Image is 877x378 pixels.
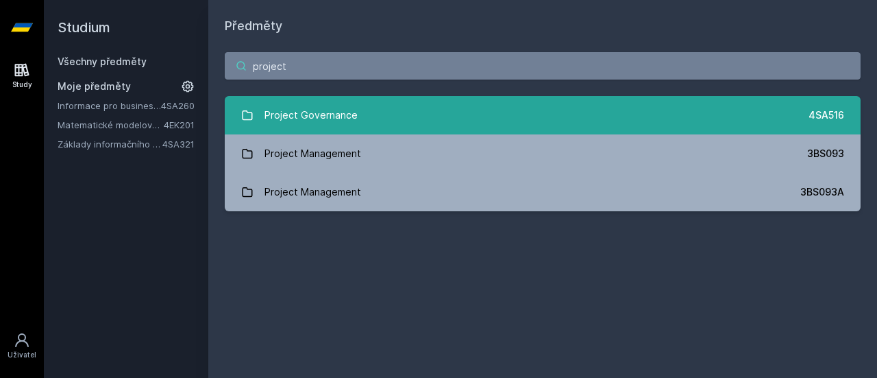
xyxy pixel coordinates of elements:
div: Project Governance [264,102,358,129]
a: Všechny předměty [58,56,147,67]
a: 4EK201 [164,119,195,130]
a: Project Management 3BS093A [225,173,861,211]
span: Moje předměty [58,80,131,93]
a: Uživatel [3,325,41,367]
a: Project Management 3BS093 [225,134,861,173]
div: Uživatel [8,350,36,360]
div: 3BS093A [800,185,844,199]
a: Základy informačního managementu [58,137,162,151]
a: Informace pro business (v angličtině) [58,99,161,113]
a: 4SA260 [161,100,195,111]
a: Matematické modelování [58,118,164,132]
a: Study [3,55,41,97]
input: Název nebo ident předmětu… [225,52,861,80]
div: Study [12,80,32,90]
div: 4SA516 [808,108,844,122]
h1: Předměty [225,16,861,36]
a: Project Governance 4SA516 [225,96,861,134]
div: Project Management [264,140,361,167]
a: 4SA321 [162,139,195,150]
div: Project Management [264,178,361,206]
div: 3BS093 [807,147,844,161]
